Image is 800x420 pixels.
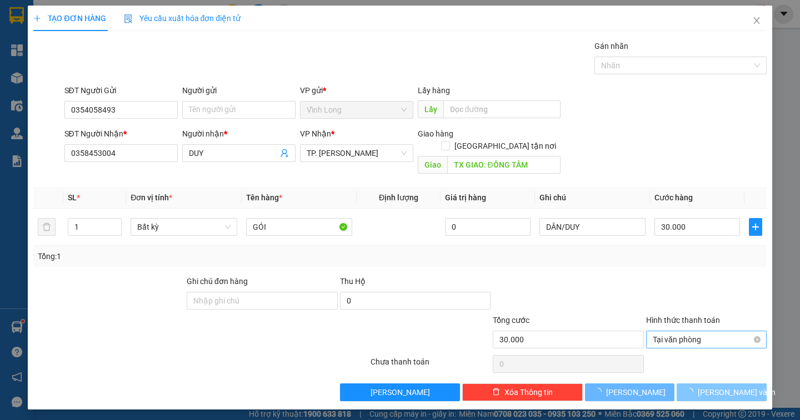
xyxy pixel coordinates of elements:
[33,14,41,22] span: plus
[653,331,760,348] span: Tại văn phòng
[9,36,64,89] div: BÁN LẺ KHÔNG GIAO HOÁ ĐƠN
[124,14,133,23] img: icon
[72,36,161,63] div: LAB [PERSON_NAME]
[187,292,338,310] input: Ghi chú đơn hàng
[124,14,241,23] span: Yêu cầu xuất hóa đơn điện tử
[585,383,674,401] button: [PERSON_NAME]
[72,9,161,36] div: TP. [PERSON_NAME]
[677,383,766,401] button: [PERSON_NAME] và In
[754,336,761,343] span: close-circle
[33,14,106,23] span: TẠO ĐƠN HÀNG
[64,84,178,97] div: SĐT Người Gửi
[340,383,461,401] button: [PERSON_NAME]
[371,386,430,398] span: [PERSON_NAME]
[445,218,531,236] input: 0
[137,219,230,235] span: Bất kỳ
[447,156,561,174] input: Dọc đường
[131,193,172,202] span: Đơn vị tính
[307,102,407,118] span: Vĩnh Long
[38,218,56,236] button: delete
[379,193,418,202] span: Định lượng
[594,388,606,396] span: loading
[246,193,282,202] span: Tên hàng
[445,193,486,202] span: Giá trị hàng
[182,84,296,97] div: Người gửi
[300,84,413,97] div: VP gửi
[535,187,650,209] th: Ghi chú
[72,11,99,22] span: Nhận:
[749,218,762,236] button: plus
[418,100,443,118] span: Lấy
[187,277,248,286] label: Ghi chú đơn hàng
[493,316,529,325] span: Tổng cước
[246,218,352,236] input: VD: Bàn, Ghế
[654,193,693,202] span: Cước hàng
[698,386,776,398] span: [PERSON_NAME] và In
[64,128,178,140] div: SĐT Người Nhận
[68,193,77,202] span: SL
[9,11,27,22] span: Gửi:
[443,100,561,118] input: Dọc đường
[9,9,64,36] div: Vĩnh Long
[38,250,309,262] div: Tổng: 1
[462,383,583,401] button: deleteXóa Thông tin
[340,277,366,286] span: Thu Hộ
[749,222,762,231] span: plus
[418,156,447,174] span: Giao
[280,149,289,158] span: user-add
[418,86,450,95] span: Lấy hàng
[752,16,761,25] span: close
[182,128,296,140] div: Người nhận
[72,63,161,78] div: 0839997899
[646,316,720,325] label: Hình thức thanh toán
[307,145,407,161] span: TP. Hồ Chí Minh
[594,42,628,50] label: Gán nhãn
[300,129,331,138] span: VP Nhận
[492,388,500,397] span: delete
[418,129,453,138] span: Giao hàng
[741,6,772,37] button: Close
[539,218,646,236] input: Ghi Chú
[686,388,698,396] span: loading
[369,356,492,375] div: Chưa thanh toán
[606,386,666,398] span: [PERSON_NAME]
[504,386,553,398] span: Xóa Thông tin
[450,140,561,152] span: [GEOGRAPHIC_DATA] tận nơi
